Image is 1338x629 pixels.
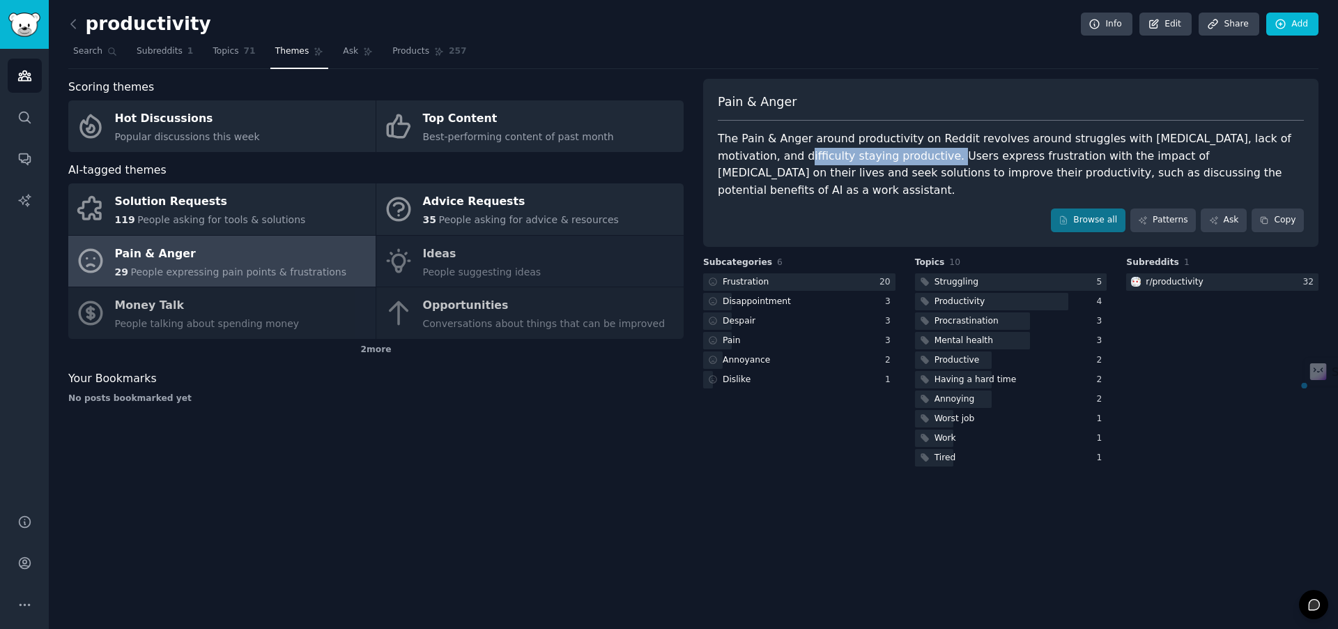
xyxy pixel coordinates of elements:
[915,332,1107,349] a: Mental health3
[423,131,614,142] span: Best-performing content of past month
[1131,277,1141,287] img: productivity
[1184,257,1190,267] span: 1
[703,293,895,310] a: Disappointment3
[885,296,895,308] div: 3
[270,40,329,69] a: Themes
[68,393,684,405] div: No posts bookmarked yet
[1126,257,1179,269] span: Subreddits
[1051,209,1125,232] a: Browse all
[115,191,306,213] div: Solution Requests
[935,315,999,328] div: Procrastination
[68,236,376,287] a: Pain & Anger29People expressing pain points & frustrations
[1097,354,1107,367] div: 2
[723,374,751,386] div: Dislike
[115,243,347,265] div: Pain & Anger
[1081,13,1132,36] a: Info
[885,374,895,386] div: 1
[915,273,1107,291] a: Struggling5
[338,40,378,69] a: Ask
[703,312,895,330] a: Despair3
[1266,13,1318,36] a: Add
[1199,13,1259,36] a: Share
[1126,273,1318,291] a: productivityr/productivity32
[213,45,238,58] span: Topics
[935,452,956,464] div: Tired
[132,40,198,69] a: Subreddits1
[8,13,40,37] img: GummySearch logo
[423,108,614,130] div: Top Content
[723,335,741,347] div: Pain
[1097,374,1107,386] div: 2
[885,335,895,347] div: 3
[915,293,1107,310] a: Productivity4
[915,257,945,269] span: Topics
[949,257,960,267] span: 10
[915,430,1107,447] a: Work1
[68,370,157,388] span: Your Bookmarks
[187,45,194,58] span: 1
[885,315,895,328] div: 3
[935,335,993,347] div: Mental health
[1097,432,1107,445] div: 1
[73,45,102,58] span: Search
[387,40,471,69] a: Products257
[1130,209,1196,232] a: Patterns
[115,266,128,278] span: 29
[115,214,135,225] span: 119
[935,296,985,308] div: Productivity
[885,354,895,367] div: 2
[703,257,772,269] span: Subcategories
[208,40,260,69] a: Topics71
[723,296,791,308] div: Disappointment
[915,312,1107,330] a: Procrastination3
[879,276,895,289] div: 20
[935,354,980,367] div: Productive
[137,45,183,58] span: Subreddits
[935,374,1017,386] div: Having a hard time
[1097,452,1107,464] div: 1
[935,393,975,406] div: Annoying
[68,79,154,96] span: Scoring themes
[275,45,309,58] span: Themes
[115,108,260,130] div: Hot Discussions
[1097,393,1107,406] div: 2
[915,391,1107,408] a: Annoying2
[68,13,211,36] h2: productivity
[68,339,684,361] div: 2 more
[1139,13,1192,36] a: Edit
[68,40,122,69] a: Search
[438,214,618,225] span: People asking for advice & resources
[68,100,376,152] a: Hot DiscussionsPopular discussions this week
[115,131,260,142] span: Popular discussions this week
[137,214,305,225] span: People asking for tools & solutions
[915,351,1107,369] a: Productive2
[777,257,783,267] span: 6
[1201,209,1247,232] a: Ask
[130,266,346,278] span: People expressing pain points & frustrations
[915,449,1107,467] a: Tired1
[703,332,895,349] a: Pain3
[423,214,436,225] span: 35
[723,315,755,328] div: Despair
[1097,296,1107,308] div: 4
[723,354,770,367] div: Annoyance
[935,413,975,425] div: Worst job
[935,276,978,289] div: Struggling
[244,45,256,58] span: 71
[1302,276,1318,289] div: 32
[718,93,797,111] span: Pain & Anger
[703,273,895,291] a: Frustration20
[718,130,1304,199] div: The Pain & Anger around productivity on Reddit revolves around struggles with [MEDICAL_DATA], lac...
[1097,413,1107,425] div: 1
[68,162,167,179] span: AI-tagged themes
[1097,276,1107,289] div: 5
[392,45,429,58] span: Products
[343,45,358,58] span: Ask
[376,183,684,235] a: Advice Requests35People asking for advice & resources
[723,276,769,289] div: Frustration
[915,410,1107,427] a: Worst job1
[1097,335,1107,347] div: 3
[376,100,684,152] a: Top ContentBest-performing content of past month
[1097,315,1107,328] div: 3
[915,371,1107,388] a: Having a hard time2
